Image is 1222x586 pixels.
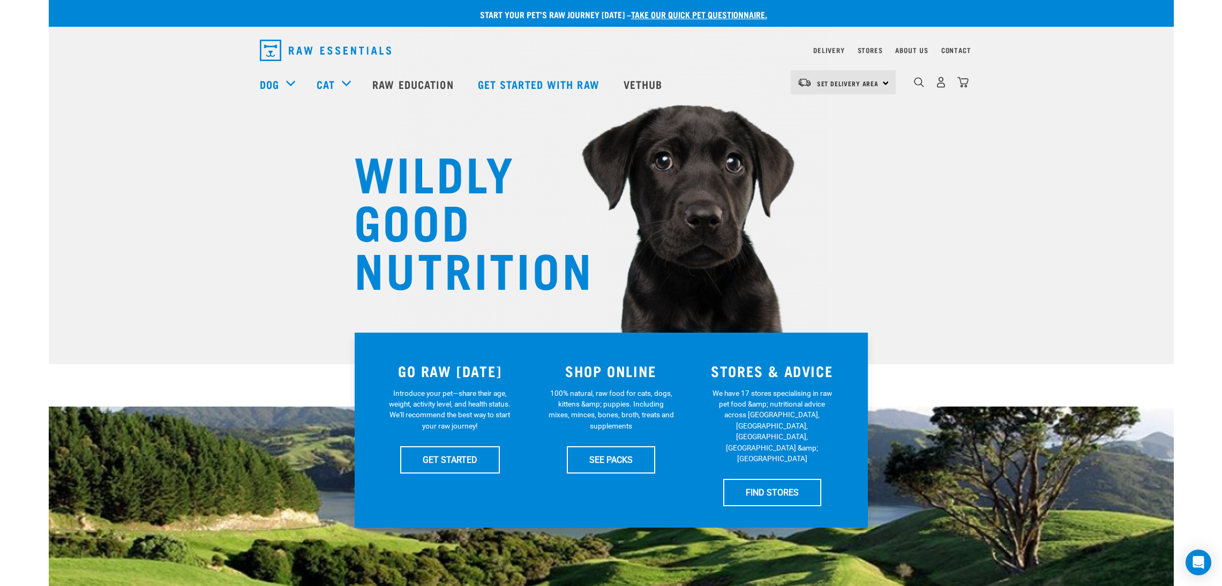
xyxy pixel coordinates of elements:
[49,63,1174,106] nav: dropdown navigation
[631,12,767,17] a: take our quick pet questionnaire.
[817,81,879,85] span: Set Delivery Area
[797,78,812,87] img: van-moving.png
[957,77,969,88] img: home-icon@2x.png
[537,363,685,379] h3: SHOP ONLINE
[548,388,674,432] p: 100% natural, raw food for cats, dogs, kittens &amp; puppies. Including mixes, minces, bones, bro...
[858,48,883,52] a: Stores
[260,40,391,61] img: Raw Essentials Logo
[1186,550,1211,575] div: Open Intercom Messenger
[354,147,568,292] h1: WILDLY GOOD NUTRITION
[935,77,947,88] img: user.png
[813,48,844,52] a: Delivery
[317,76,335,92] a: Cat
[723,479,821,506] a: FIND STORES
[895,48,928,52] a: About Us
[567,446,655,473] a: SEE PACKS
[376,363,524,379] h3: GO RAW [DATE]
[914,77,924,87] img: home-icon-1@2x.png
[362,63,467,106] a: Raw Education
[941,48,971,52] a: Contact
[467,63,613,106] a: Get started with Raw
[57,8,1182,21] p: Start your pet’s raw journey [DATE] –
[387,388,513,432] p: Introduce your pet—share their age, weight, activity level, and health status. We'll recommend th...
[260,76,279,92] a: Dog
[698,363,846,379] h3: STORES & ADVICE
[251,35,971,65] nav: dropdown navigation
[709,388,835,464] p: We have 17 stores specialising in raw pet food &amp; nutritional advice across [GEOGRAPHIC_DATA],...
[613,63,676,106] a: Vethub
[400,446,500,473] a: GET STARTED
